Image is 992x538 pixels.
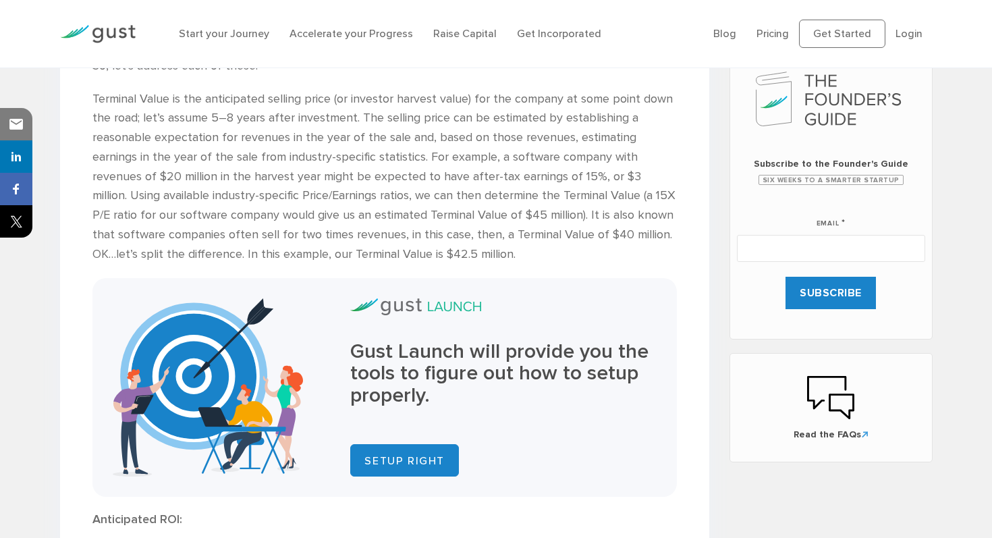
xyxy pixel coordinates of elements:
[759,175,904,185] span: Six Weeks to a Smarter Startup
[799,20,885,48] a: Get Started
[517,27,601,40] a: Get Incorporated
[350,444,459,477] a: SETUP RIGHT
[737,157,925,171] span: Subscribe to the Founder's Guide
[744,374,918,441] a: Read the FAQs
[817,203,846,230] label: Email
[433,27,497,40] a: Raise Capital
[786,277,876,309] input: SUBSCRIBE
[92,90,677,265] p: Terminal Value is the anticipated selling price (or investor harvest value) for the company at so...
[179,27,269,40] a: Start your Journey
[290,27,413,40] a: Accelerate your Progress
[92,512,182,527] strong: Anticipated ROI:
[744,428,918,441] span: Read the FAQs
[713,27,736,40] a: Blog
[756,27,789,40] a: Pricing
[350,341,657,407] h3: Gust Launch will provide you the tools to figure out how to setup properly.
[895,27,922,40] a: Login
[60,25,136,43] img: Gust Logo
